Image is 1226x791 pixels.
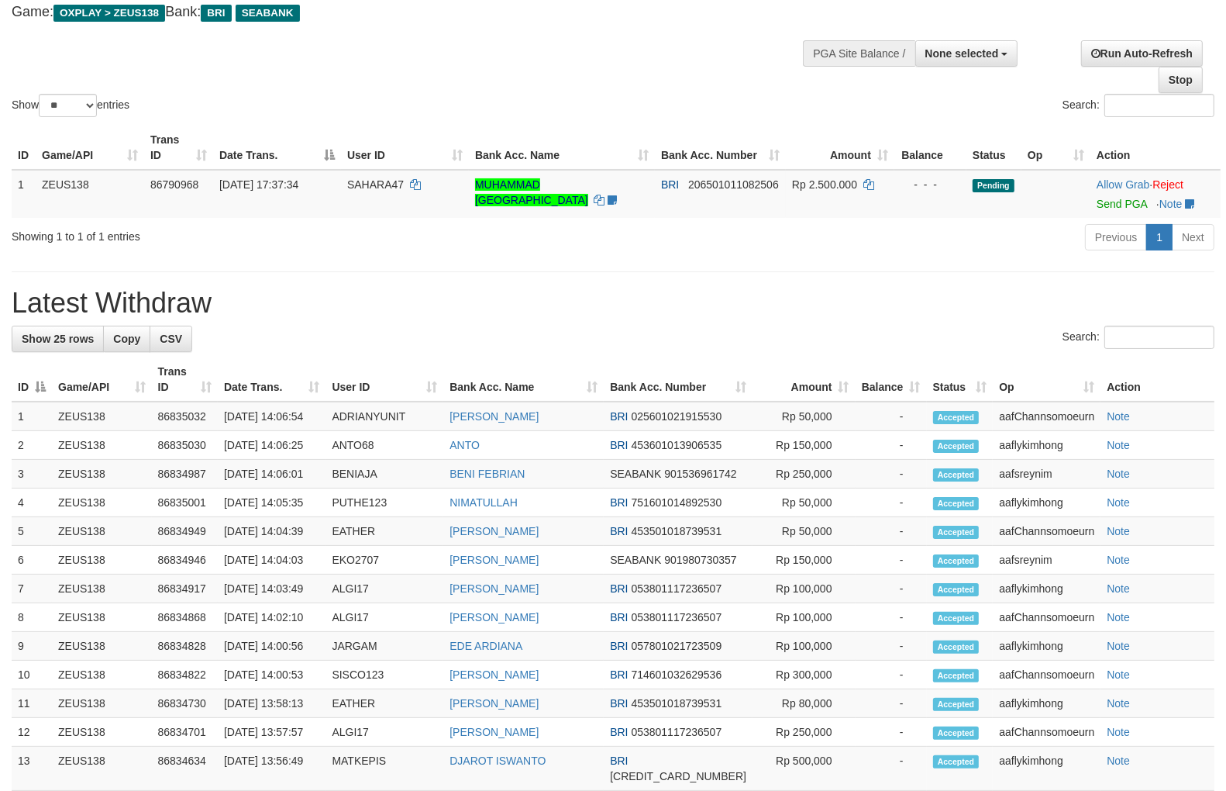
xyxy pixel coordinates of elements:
[632,697,722,710] span: Copy 453501018739531 to clipboard
[213,126,341,170] th: Date Trans.: activate to sort column descending
[933,554,980,568] span: Accepted
[856,517,927,546] td: -
[12,718,52,747] td: 12
[1107,439,1130,451] a: Note
[443,358,604,402] th: Bank Acc. Name: activate to sort column ascending
[933,612,980,625] span: Accepted
[792,178,857,191] span: Rp 2.500.000
[1107,668,1130,681] a: Note
[610,496,628,509] span: BRI
[1146,224,1173,250] a: 1
[925,47,999,60] span: None selected
[632,410,722,423] span: Copy 025601021915530 to clipboard
[661,178,679,191] span: BRI
[993,632,1100,661] td: aaflykimhong
[152,689,218,718] td: 86834730
[1090,170,1221,218] td: ·
[610,755,628,767] span: BRI
[1107,697,1130,710] a: Note
[12,747,52,791] td: 13
[449,439,480,451] a: ANTO
[52,546,152,575] td: ZEUS138
[325,546,443,575] td: EKO2707
[218,402,326,431] td: [DATE] 14:06:54
[236,5,300,22] span: SEABANK
[856,718,927,747] td: -
[786,126,894,170] th: Amount: activate to sort column ascending
[752,718,856,747] td: Rp 250,000
[856,575,927,603] td: -
[993,603,1100,632] td: aafChannsomoeurn
[12,575,52,603] td: 7
[993,358,1100,402] th: Op: activate to sort column ascending
[103,326,150,352] a: Copy
[993,747,1100,791] td: aaflykimhong
[52,460,152,489] td: ZEUS138
[655,126,786,170] th: Bank Acc. Number: activate to sort column ascending
[1107,554,1130,566] a: Note
[632,496,722,509] span: Copy 751601014892530 to clipboard
[1097,178,1149,191] a: Allow Grab
[152,358,218,402] th: Trans ID: activate to sort column ascending
[218,431,326,460] td: [DATE] 14:06:25
[752,358,856,402] th: Amount: activate to sort column ascending
[610,668,628,681] span: BRI
[610,582,628,595] span: BRI
[752,689,856,718] td: Rp 80,000
[52,517,152,546] td: ZEUS138
[52,689,152,718] td: ZEUS138
[1107,640,1130,652] a: Note
[610,525,628,537] span: BRI
[1107,496,1130,509] a: Note
[152,632,218,661] td: 86834828
[12,402,52,431] td: 1
[752,402,856,431] td: Rp 50,000
[856,603,927,632] td: -
[218,747,326,791] td: [DATE] 13:56:49
[449,468,525,480] a: BENI FEBRIAN
[219,178,298,191] span: [DATE] 17:37:34
[12,5,802,20] h4: Game: Bank:
[113,333,140,345] span: Copy
[973,179,1014,192] span: Pending
[469,126,655,170] th: Bank Acc. Name: activate to sort column ascending
[993,460,1100,489] td: aafsreynim
[1172,224,1214,250] a: Next
[1107,755,1130,767] a: Note
[36,170,144,218] td: ZEUS138
[325,689,443,718] td: EATHER
[1107,726,1130,738] a: Note
[993,489,1100,517] td: aaflykimhong
[1107,525,1130,537] a: Note
[993,661,1100,689] td: aafChannsomoeurn
[604,358,752,402] th: Bank Acc. Number: activate to sort column ascending
[610,554,661,566] span: SEABANK
[449,640,522,652] a: EDE ARDIANA
[933,583,980,596] span: Accepted
[52,603,152,632] td: ZEUS138
[752,546,856,575] td: Rp 150,000
[152,489,218,517] td: 86835001
[1085,224,1147,250] a: Previous
[894,126,966,170] th: Balance
[12,632,52,661] td: 9
[1107,410,1130,423] a: Note
[150,178,198,191] span: 86790968
[325,489,443,517] td: PUTHE123
[449,525,539,537] a: [PERSON_NAME]
[632,525,722,537] span: Copy 453501018739531 to clipboard
[993,431,1100,460] td: aaflykimhong
[856,747,927,791] td: -
[218,460,326,489] td: [DATE] 14:06:01
[152,460,218,489] td: 86834987
[12,170,36,218] td: 1
[341,126,469,170] th: User ID: activate to sort column ascending
[632,439,722,451] span: Copy 453601013906535 to clipboard
[752,517,856,546] td: Rp 50,000
[201,5,231,22] span: BRI
[52,431,152,460] td: ZEUS138
[325,575,443,603] td: ALGI17
[39,94,97,117] select: Showentries
[218,358,326,402] th: Date Trans.: activate to sort column ascending
[610,410,628,423] span: BRI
